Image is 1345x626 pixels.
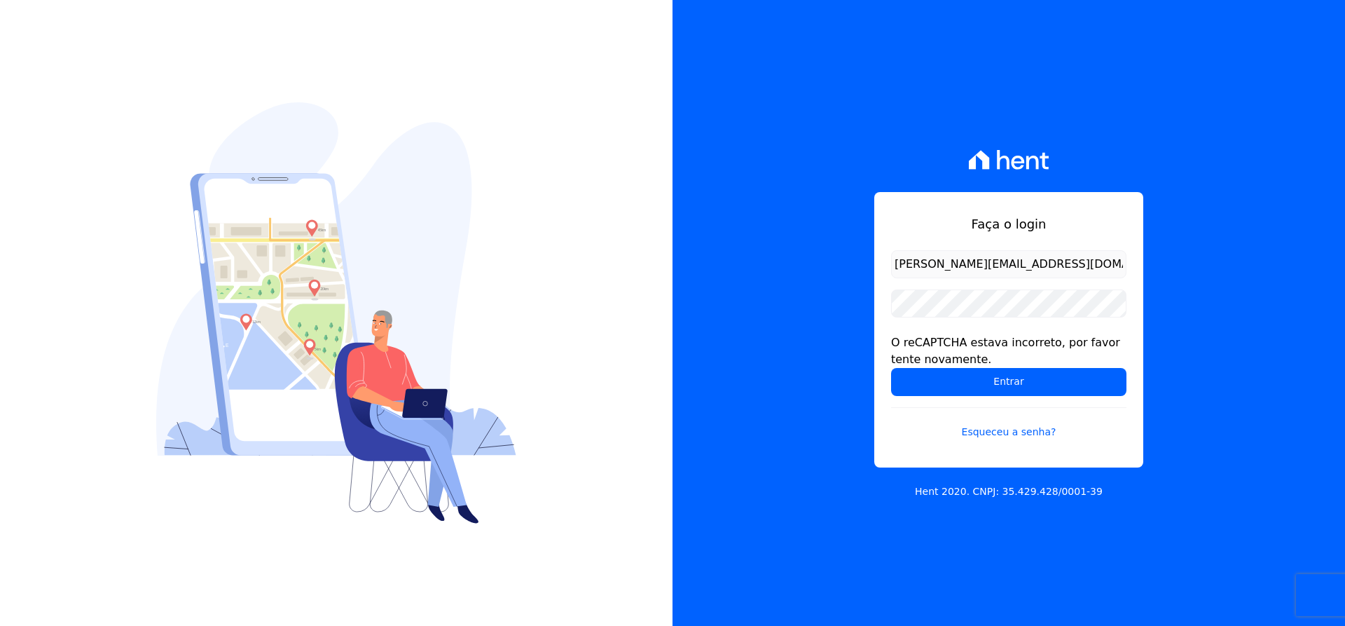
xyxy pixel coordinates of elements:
[891,407,1126,440] a: Esqueceu a senha?
[891,215,1126,233] h1: Faça o login
[891,334,1126,368] div: O reCAPTCHA estava incorreto, por favor tente novamente.
[891,368,1126,396] input: Entrar
[891,250,1126,278] input: Email
[915,484,1103,499] p: Hent 2020. CNPJ: 35.429.428/0001-39
[156,102,516,524] img: Login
